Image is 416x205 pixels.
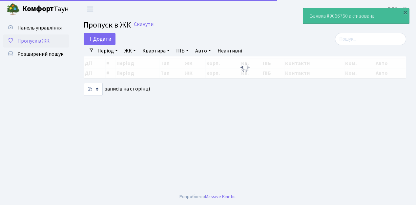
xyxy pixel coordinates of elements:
[84,33,115,45] a: Додати
[402,9,408,15] div: ×
[84,83,150,95] label: записів на сторінці
[215,45,245,56] a: Неактивні
[84,19,131,31] span: Пропуск в ЖК
[95,45,120,56] a: Період
[122,45,138,56] a: ЖК
[388,6,408,13] b: ВЛ2 -. К.
[303,8,409,24] div: Заявка #9066760 активована
[82,4,98,14] button: Переключити навігацію
[22,4,54,14] b: Комфорт
[3,34,69,48] a: Пропуск в ЖК
[17,24,62,31] span: Панель управління
[88,35,111,43] span: Додати
[84,83,103,95] select: записів на сторінці
[140,45,172,56] a: Квартира
[7,3,20,16] img: logo.png
[388,5,408,13] a: ВЛ2 -. К.
[174,45,191,56] a: ПІБ
[17,51,63,58] span: Розширений пошук
[17,37,50,45] span: Пропуск в ЖК
[335,33,406,45] input: Пошук...
[22,4,69,15] span: Таун
[205,193,236,200] a: Massive Kinetic
[3,48,69,61] a: Розширений пошук
[179,193,237,200] div: Розроблено .
[134,21,154,28] a: Скинути
[193,45,214,56] a: Авто
[3,21,69,34] a: Панель управління
[240,62,250,73] img: Обробка...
